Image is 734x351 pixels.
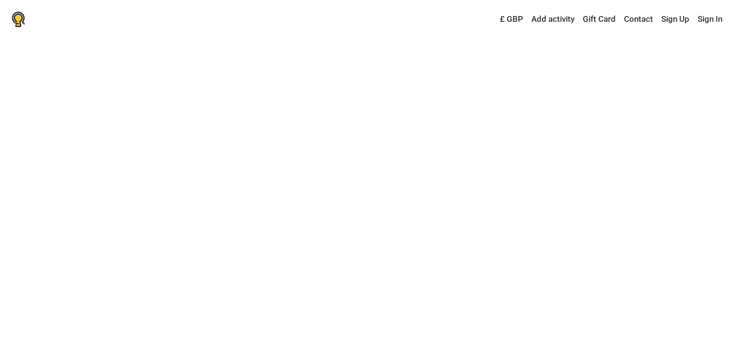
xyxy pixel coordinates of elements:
a: Add activity [529,11,577,28]
img: Nowescape logo [12,12,25,27]
a: Gift Card [580,11,618,28]
a: Sign In [695,11,722,28]
a: Contact [622,11,655,28]
a: £ GBP [497,11,526,28]
a: Sign Up [659,11,692,28]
